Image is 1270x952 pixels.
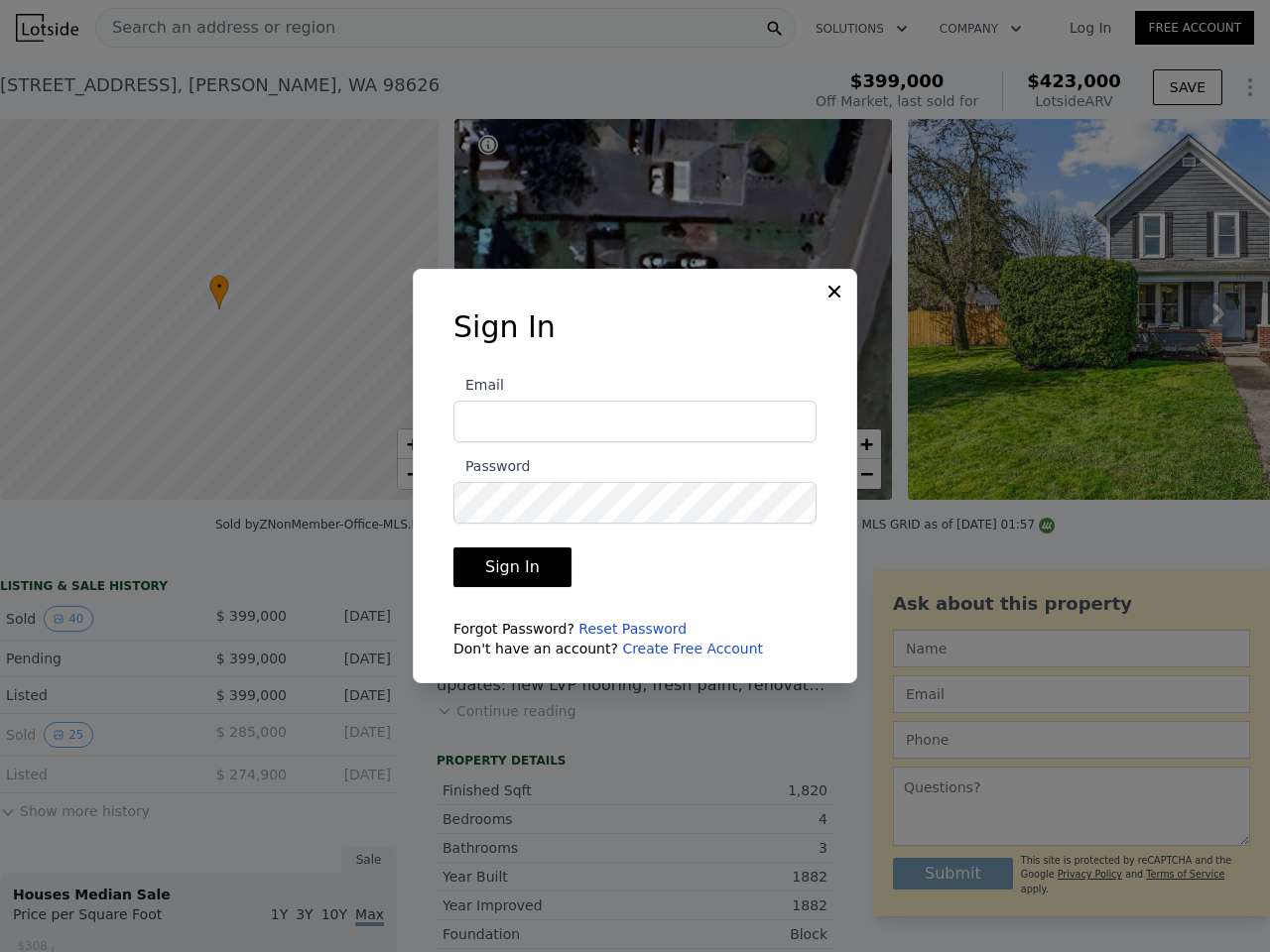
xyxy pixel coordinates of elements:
[453,377,504,393] span: Email
[453,309,817,345] h3: Sign In
[453,547,571,587] button: Sign In
[622,641,763,656] a: Create Free Account
[453,619,817,658] div: Forgot Password? Don't have an account?
[453,458,530,474] span: Password
[453,482,817,524] input: Password
[453,401,817,442] input: Email
[578,621,687,637] a: Reset Password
